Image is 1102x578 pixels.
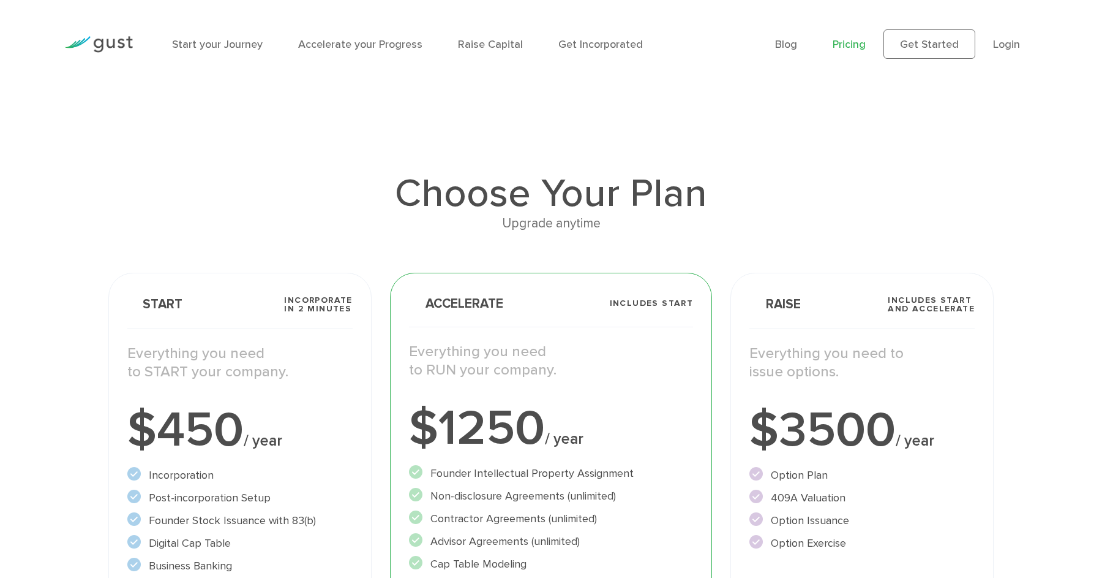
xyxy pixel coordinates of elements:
[896,432,934,450] span: / year
[409,511,693,527] li: Contractor Agreements (unlimited)
[993,38,1020,51] a: Login
[883,29,975,59] a: Get Started
[888,296,975,313] span: Includes START and ACCELERATE
[558,38,643,51] a: Get Incorporated
[610,299,694,308] span: Includes START
[409,488,693,504] li: Non-disclosure Agreements (unlimited)
[108,213,994,234] div: Upgrade anytime
[749,344,975,381] p: Everything you need to issue options.
[749,535,975,552] li: Option Exercise
[409,297,503,310] span: Accelerate
[284,296,352,313] span: Incorporate in 2 Minutes
[749,406,975,455] div: $3500
[749,467,975,484] li: Option Plan
[127,512,353,529] li: Founder Stock Issuance with 83(b)
[108,174,994,213] h1: Choose Your Plan
[409,343,693,379] p: Everything you need to RUN your company.
[545,430,583,448] span: / year
[833,38,866,51] a: Pricing
[127,298,182,311] span: Start
[409,556,693,572] li: Cap Table Modeling
[244,432,282,450] span: / year
[409,533,693,550] li: Advisor Agreements (unlimited)
[458,38,523,51] a: Raise Capital
[127,490,353,506] li: Post-incorporation Setup
[172,38,263,51] a: Start your Journey
[298,38,422,51] a: Accelerate your Progress
[127,535,353,552] li: Digital Cap Table
[749,512,975,529] li: Option Issuance
[127,558,353,574] li: Business Banking
[127,344,353,381] p: Everything you need to START your company.
[749,298,801,311] span: Raise
[64,36,133,53] img: Gust Logo
[775,38,797,51] a: Blog
[749,490,975,506] li: 409A Valuation
[409,404,693,453] div: $1250
[127,406,353,455] div: $450
[127,467,353,484] li: Incorporation
[409,465,693,482] li: Founder Intellectual Property Assignment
